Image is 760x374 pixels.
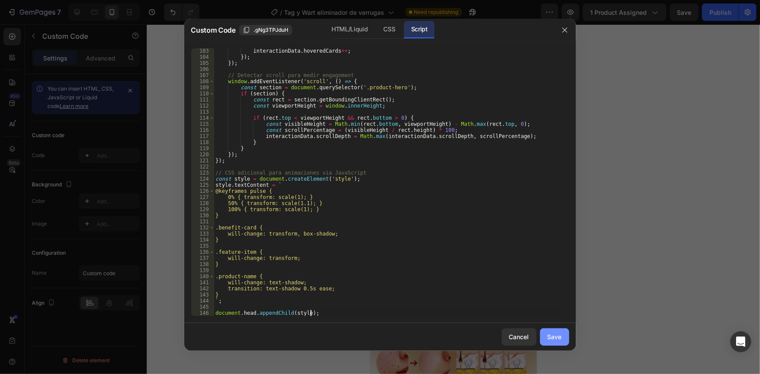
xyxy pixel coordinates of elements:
[509,332,529,341] div: Cancel
[11,226,48,234] div: Custom Code
[191,91,214,97] div: 110
[191,145,214,152] div: 119
[4,179,166,198] h2: EELHOE TAG Y WART
[191,158,214,164] div: 121
[324,21,375,38] div: HTML/Liquid
[191,25,236,35] span: Custom Code
[191,243,214,249] div: 135
[191,164,214,170] div: 122
[33,198,58,210] div: L 799.00
[502,328,537,346] button: Cancel
[191,84,214,91] div: 109
[239,25,292,35] button: .gNg3TPJduH
[191,170,214,176] div: 123
[191,304,214,310] div: 145
[191,194,214,200] div: 127
[191,219,214,225] div: 131
[191,139,214,145] div: 118
[191,261,214,267] div: 138
[377,21,402,38] div: CSS
[404,21,435,38] div: Script
[191,152,214,158] div: 120
[191,255,214,261] div: 137
[191,133,214,139] div: 117
[1,167,165,178] p: Nuevo | +1250 vendidos
[191,127,214,133] div: 116
[191,273,214,280] div: 140
[191,109,214,115] div: 113
[191,200,214,206] div: 128
[191,231,214,237] div: 133
[191,225,214,231] div: 132
[730,331,751,352] div: Open Intercom Messenger
[4,198,30,210] div: L 699.00
[191,237,214,243] div: 134
[191,176,214,182] div: 124
[191,267,214,273] div: 139
[191,60,214,66] div: 105
[191,310,214,316] div: 146
[191,280,214,286] div: 141
[191,54,214,60] div: 104
[191,72,214,78] div: 107
[191,97,214,103] div: 111
[540,328,569,346] button: Save
[547,332,562,341] div: Save
[191,66,214,72] div: 106
[191,286,214,292] div: 142
[191,115,214,121] div: 114
[191,212,214,219] div: 130
[191,249,214,255] div: 136
[253,26,288,34] span: .gNg3TPJduH
[191,188,214,194] div: 126
[191,48,214,54] div: 103
[191,298,214,304] div: 144
[191,121,214,127] div: 115
[191,206,214,212] div: 129
[191,78,214,84] div: 108
[191,103,214,109] div: 112
[191,182,214,188] div: 125
[191,292,214,298] div: 143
